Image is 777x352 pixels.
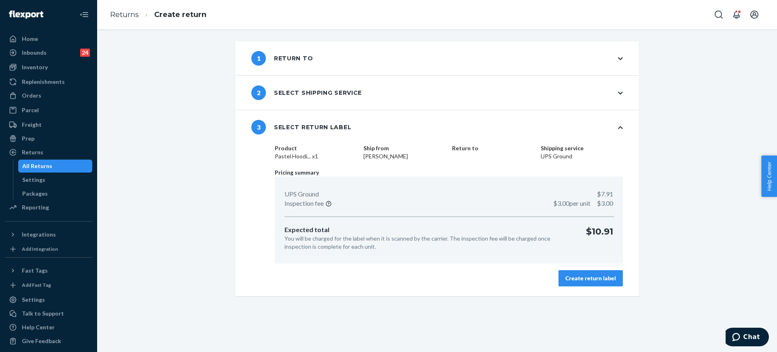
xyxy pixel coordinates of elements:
[541,152,623,160] dd: UPS Ground
[22,106,39,114] div: Parcel
[284,235,573,251] p: You will be charged for the label when it is scanned by the carrier. The inspection fee will be c...
[5,89,92,102] a: Orders
[363,144,446,152] dt: Ship from
[452,144,534,152] dt: Return to
[363,152,446,160] dd: [PERSON_NAME]
[251,85,362,100] div: Select shipping service
[154,10,206,19] a: Create return
[726,328,769,348] iframe: Opens a widget where you can chat to one of our agents
[746,6,762,23] button: Open account menu
[104,3,213,27] ol: breadcrumbs
[275,152,357,160] dd: Pastel Hoodi... x1
[5,280,92,290] a: Add Fast Tag
[553,199,613,208] p: $3.00
[251,120,266,134] span: 3
[5,61,92,74] a: Inventory
[22,92,41,100] div: Orders
[110,10,139,19] a: Returns
[284,199,324,208] p: Inspection fee
[18,187,93,200] a: Packages
[22,296,45,304] div: Settings
[5,321,92,334] a: Help Center
[5,104,92,117] a: Parcel
[22,309,64,318] div: Talk to Support
[284,225,573,235] p: Expected total
[5,75,92,88] a: Replenishments
[22,162,52,170] div: All Returns
[22,337,61,345] div: Give Feedback
[541,144,623,152] dt: Shipping service
[5,32,92,45] a: Home
[251,85,266,100] span: 2
[711,6,727,23] button: Open Search Box
[22,148,43,156] div: Returns
[22,267,48,275] div: Fast Tags
[5,307,92,320] button: Talk to Support
[553,199,590,207] span: $3.00 per unit
[5,132,92,145] a: Prep
[5,46,92,59] a: Inbounds24
[22,78,65,86] div: Replenishments
[22,323,55,331] div: Help Center
[284,190,319,199] p: UPS Ground
[22,121,42,129] div: Freight
[22,63,48,71] div: Inventory
[80,49,90,57] div: 24
[22,49,47,57] div: Inbounds
[22,176,45,184] div: Settings
[22,190,48,198] div: Packages
[22,230,56,239] div: Integrations
[251,51,313,66] div: Return to
[251,120,351,134] div: Select return label
[22,134,34,143] div: Prep
[275,169,623,177] p: Pricing summary
[565,274,616,282] div: Create return label
[5,118,92,131] a: Freight
[728,6,745,23] button: Open notifications
[761,156,777,197] button: Help Center
[18,173,93,186] a: Settings
[5,201,92,214] a: Reporting
[18,160,93,173] a: All Returns
[5,244,92,254] a: Add Integration
[251,51,266,66] span: 1
[22,35,38,43] div: Home
[558,270,623,286] button: Create return label
[5,146,92,159] a: Returns
[22,203,49,211] div: Reporting
[76,6,92,23] button: Close Navigation
[5,228,92,241] button: Integrations
[5,335,92,348] button: Give Feedback
[9,11,43,19] img: Flexport logo
[586,225,613,251] p: $10.91
[5,264,92,277] button: Fast Tags
[275,144,357,152] dt: Product
[22,282,51,288] div: Add Fast Tag
[5,293,92,306] a: Settings
[597,190,613,199] p: $7.91
[22,245,58,252] div: Add Integration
